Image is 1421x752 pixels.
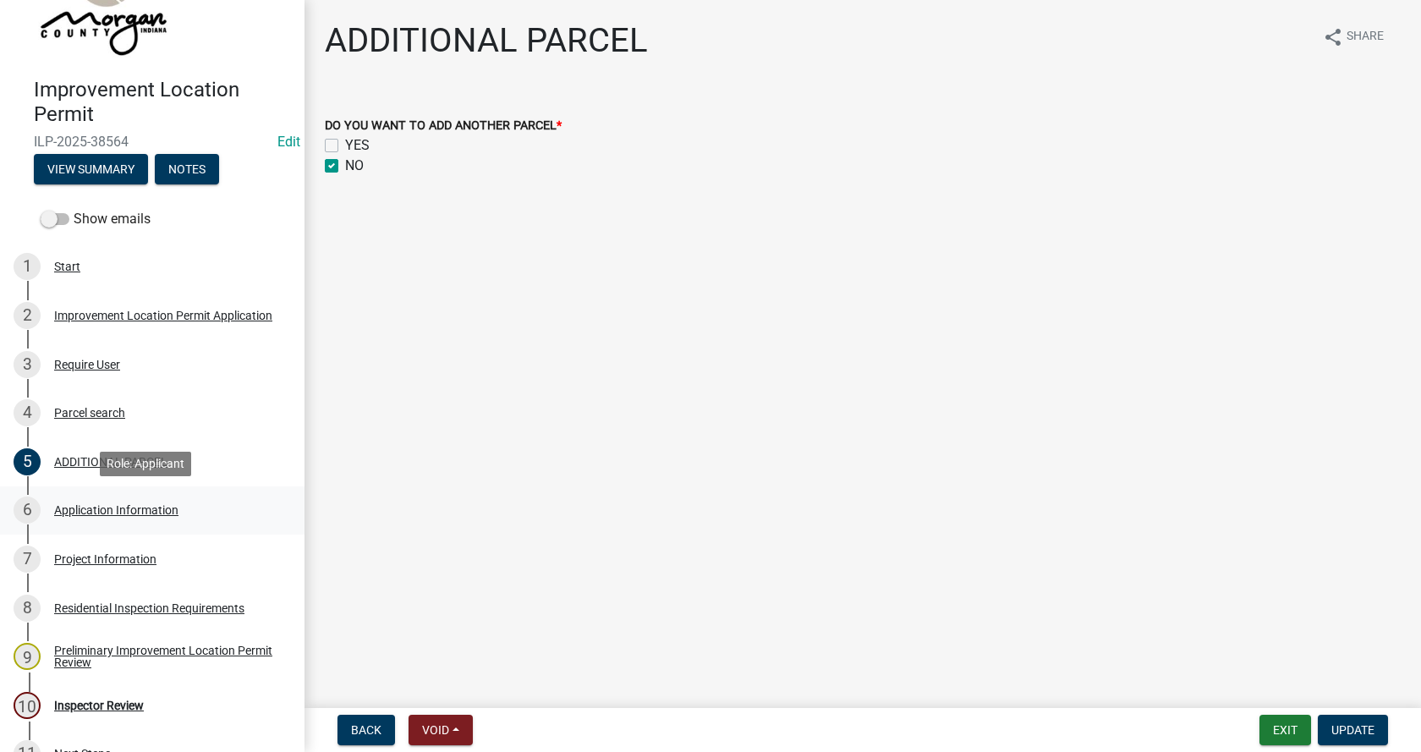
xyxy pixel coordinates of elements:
[337,715,395,745] button: Back
[277,134,300,150] a: Edit
[1259,715,1311,745] button: Exit
[14,399,41,426] div: 4
[325,20,648,61] h1: ADDITIONAL PARCEL
[54,700,144,711] div: Inspector Review
[1318,715,1388,745] button: Update
[34,163,148,177] wm-modal-confirm: Summary
[155,163,219,177] wm-modal-confirm: Notes
[14,351,41,378] div: 3
[1309,20,1397,53] button: shareShare
[422,723,449,737] span: Void
[345,156,364,176] label: NO
[14,497,41,524] div: 6
[1347,27,1384,47] span: Share
[345,135,370,156] label: YES
[34,134,271,150] span: ILP-2025-38564
[54,553,156,565] div: Project Information
[54,310,272,321] div: Improvement Location Permit Application
[155,154,219,184] button: Notes
[54,504,178,516] div: Application Information
[54,456,167,468] div: ADDITIONAL PARCEL
[54,645,277,668] div: Preliminary Improvement Location Permit Review
[54,261,80,272] div: Start
[41,209,151,229] label: Show emails
[54,602,244,614] div: Residential Inspection Requirements
[14,595,41,622] div: 8
[325,120,562,132] label: DO YOU WANT TO ADD ANOTHER PARCEL
[54,407,125,419] div: Parcel search
[14,448,41,475] div: 5
[14,692,41,719] div: 10
[14,302,41,329] div: 2
[14,546,41,573] div: 7
[14,253,41,280] div: 1
[54,359,120,371] div: Require User
[14,643,41,670] div: 9
[100,452,191,476] div: Role: Applicant
[34,154,148,184] button: View Summary
[1331,723,1374,737] span: Update
[351,723,381,737] span: Back
[34,78,291,127] h4: Improvement Location Permit
[1323,27,1343,47] i: share
[277,134,300,150] wm-modal-confirm: Edit Application Number
[409,715,473,745] button: Void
